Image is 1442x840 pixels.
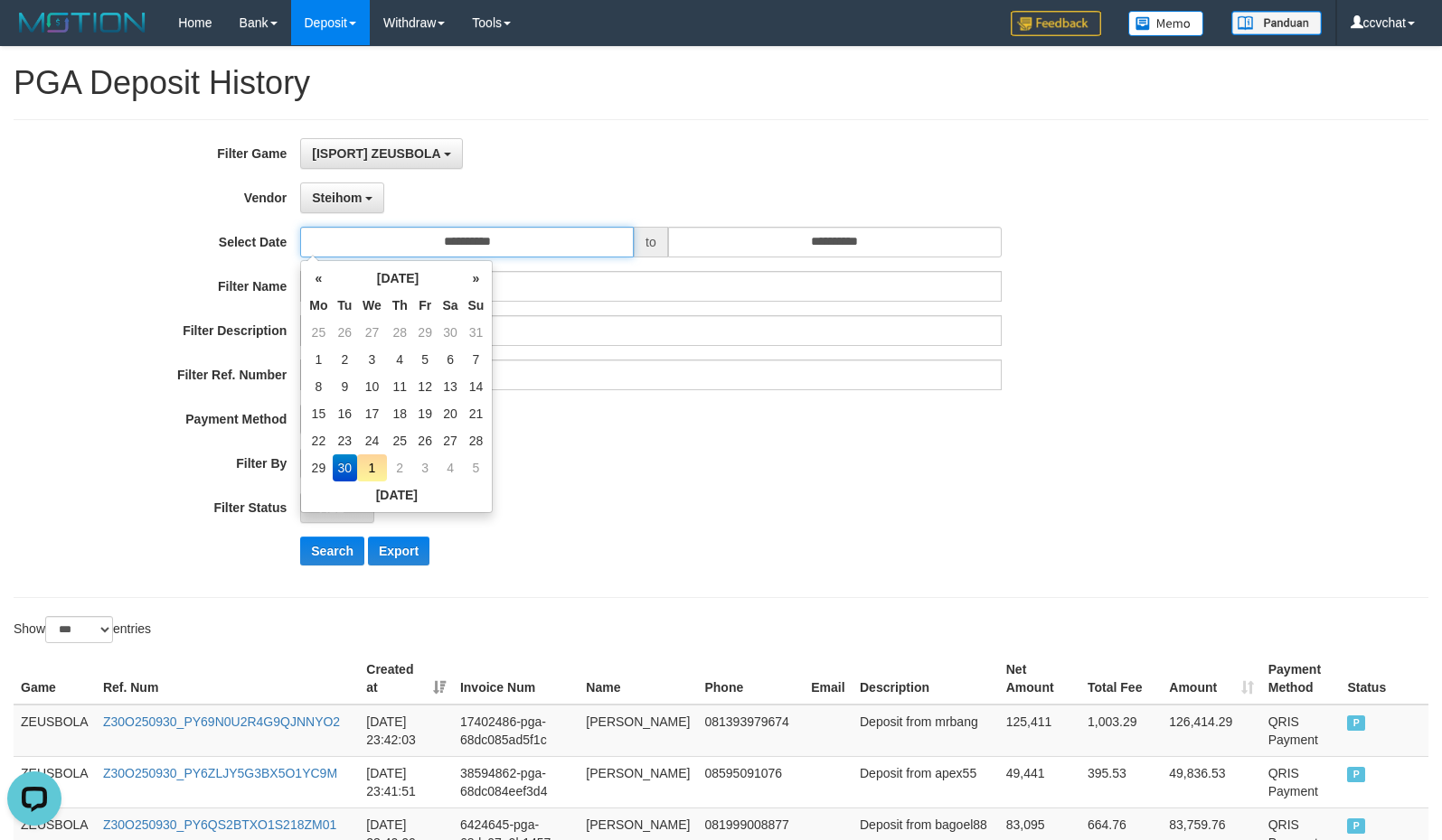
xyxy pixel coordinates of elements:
[464,292,489,319] th: Su
[1261,756,1341,807] td: QRIS Payment
[1011,11,1101,36] img: Feedback.jpg
[333,454,358,481] td: 30
[357,454,387,481] td: 1
[305,481,488,509] th: [DATE]
[438,400,464,427] td: 20
[1162,705,1260,757] td: 126,414.29
[300,537,364,565] button: Search
[1080,756,1162,807] td: 395.53
[14,756,96,807] td: ZEUSBOLA
[438,454,464,481] td: 4
[357,400,387,427] td: 17
[853,653,999,705] th: Description
[45,616,113,643] select: Showentries
[387,427,413,454] td: 25
[853,756,999,807] td: Deposit from apex55
[453,653,579,705] th: Invoice Num
[1340,653,1428,705] th: Status
[438,373,464,400] td: 13
[413,292,438,319] th: Fr
[464,265,489,292] th: »
[305,454,332,481] td: 29
[357,292,387,319] th: We
[357,427,387,454] td: 24
[413,373,438,400] td: 12
[464,400,489,427] td: 21
[697,756,804,807] td: 08595091076
[1080,653,1162,705] th: Total Fee
[697,653,804,705] th: Phone
[103,766,337,780] a: Z30O250930_PY6ZLJY5G3BX5O1YC9M
[312,191,362,205] span: Steihom
[413,454,438,481] td: 3
[438,292,464,319] th: Sa
[1261,705,1341,757] td: QRIS Payment
[333,292,358,319] th: Tu
[300,138,463,169] button: [ISPORT] ZEUSBOLA
[804,653,853,705] th: Email
[1347,767,1365,782] span: PAID
[312,500,352,515] span: - ALL -
[579,705,697,757] td: [PERSON_NAME]
[333,319,358,346] td: 26
[413,346,438,373] td: 5
[359,756,453,807] td: [DATE] 23:41:51
[96,653,359,705] th: Ref. Num
[1231,11,1322,35] img: panduan.png
[333,346,358,373] td: 2
[14,616,151,643] label: Show entries
[305,373,332,400] td: 8
[453,756,579,807] td: 38594862-pga-68dc084eef3d4
[413,319,438,346] td: 29
[368,537,429,565] button: Export
[1080,705,1162,757] td: 1,003.29
[1347,818,1365,834] span: PAID
[14,65,1428,101] h1: PGA Deposit History
[438,427,464,454] td: 27
[438,319,464,346] td: 30
[305,319,332,346] td: 25
[387,346,413,373] td: 4
[634,227,668,257] span: to
[312,146,440,161] span: [ISPORT] ZEUSBOLA
[999,705,1080,757] td: 125,411
[999,756,1080,807] td: 49,441
[357,319,387,346] td: 27
[357,373,387,400] td: 10
[103,714,340,729] a: Z30O250930_PY69N0U2R4G9QJNNYO2
[464,427,489,454] td: 28
[333,373,358,400] td: 9
[387,454,413,481] td: 2
[387,292,413,319] th: Th
[579,756,697,807] td: [PERSON_NAME]
[359,653,453,705] th: Created at: activate to sort column ascending
[14,705,96,757] td: ZEUSBOLA
[464,319,489,346] td: 31
[464,373,489,400] td: 14
[103,817,336,832] a: Z30O250930_PY6QS2BTXO1S218ZM01
[853,705,999,757] td: Deposit from mrbang
[305,346,332,373] td: 1
[579,653,697,705] th: Name
[1347,715,1365,731] span: PAID
[999,653,1080,705] th: Net Amount
[300,182,384,213] button: Steihom
[333,265,464,292] th: [DATE]
[7,7,61,61] button: Open LiveChat chat widget
[413,427,438,454] td: 26
[438,346,464,373] td: 6
[357,346,387,373] td: 3
[697,705,804,757] td: 081393979674
[387,319,413,346] td: 28
[1162,653,1260,705] th: Amount: activate to sort column ascending
[387,373,413,400] td: 11
[387,400,413,427] td: 18
[1128,11,1204,36] img: Button%20Memo.svg
[413,400,438,427] td: 19
[305,292,332,319] th: Mo
[333,427,358,454] td: 23
[453,705,579,757] td: 17402486-pga-68dc085ad5f1c
[464,454,489,481] td: 5
[305,427,332,454] td: 22
[464,346,489,373] td: 7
